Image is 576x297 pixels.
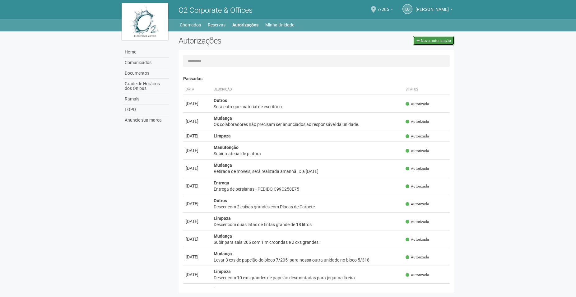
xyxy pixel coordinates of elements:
span: Autorizada [406,272,429,278]
div: [DATE] [186,118,209,124]
span: Autorizada [406,134,429,139]
div: Descer com duas latas de tintas grande de 18 litros. [214,221,401,228]
strong: Limpeza [214,269,231,274]
a: Anuncie sua marca [123,115,169,125]
span: O2 Corporate & Offices [179,6,253,15]
strong: Mudança [214,251,232,256]
div: [DATE] [186,133,209,139]
span: Autorizada [406,119,429,124]
span: Autorizada [406,219,429,225]
span: Autorizada [406,202,429,207]
div: Retirada de móveis, será realizada amanhã. Dia [DATE] [214,168,401,174]
th: Status [403,85,450,95]
th: Data [183,85,211,95]
a: LG [402,4,412,14]
strong: Outros [214,198,227,203]
a: 7/205 [377,8,393,13]
span: Nova autorização [421,39,451,43]
strong: Mudança [214,234,232,239]
a: Reservas [208,21,225,29]
a: Autorizações [232,21,258,29]
div: Entrega de persianas - PEDIDO C99C258E75 [214,186,401,192]
a: [PERSON_NAME] [416,8,453,13]
div: Os colaboradores não precisam ser anunciados ao responsável da unidade. [214,121,401,128]
a: Nova autorização [413,36,454,45]
strong: Limpeza [214,133,231,138]
div: Descer com 10 cxs grandes de papelão desmontadas para jogar na lixeira. [214,275,401,281]
a: LGPD [123,104,169,115]
span: Autorizada [406,101,429,107]
span: Autorizada [406,184,429,189]
a: Ramais [123,94,169,104]
a: Minha Unidade [265,21,294,29]
div: [DATE] [186,201,209,207]
div: [DATE] [186,165,209,171]
span: Autorizada [406,166,429,171]
span: Autorizada [406,255,429,260]
div: Será entregue material de escritório. [214,104,401,110]
span: 7/205 [377,1,389,12]
strong: Limpeza [214,216,231,221]
strong: Entrega [214,287,229,292]
a: Home [123,47,169,58]
div: Levar 3 cxs de papelão do bloco 7/205, para nossa outra unidade no bloco 5/318 [214,257,401,263]
span: Autorizada [406,237,429,242]
div: [DATE] [186,254,209,260]
div: [DATE] [186,271,209,278]
a: Grade de Horários dos Ônibus [123,79,169,94]
div: Subir material de pintura [214,151,401,157]
a: Documentos [123,68,169,79]
div: [DATE] [186,147,209,154]
a: Chamados [180,21,201,29]
strong: Mudança [214,116,232,121]
h4: Passadas [183,77,450,81]
strong: Entrega [214,180,229,185]
a: Comunicados [123,58,169,68]
div: [DATE] [186,236,209,242]
span: Luiz Guilherme Menezes da Silva [416,1,449,12]
img: logo.jpg [122,3,168,40]
strong: Manutenção [214,145,239,150]
div: [DATE] [186,183,209,189]
h2: Autorizações [179,36,312,45]
th: Descrição [211,85,403,95]
div: [DATE] [186,100,209,107]
div: [DATE] [186,218,209,225]
span: Autorizada [406,148,429,154]
strong: Outros [214,98,227,103]
div: Descer com 2 caixas grandes com Placas de Carpete. [214,204,401,210]
div: Subir para sala 205 com 1 microondas e 2 cxs grandes. [214,239,401,245]
strong: Mudança [214,163,232,168]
